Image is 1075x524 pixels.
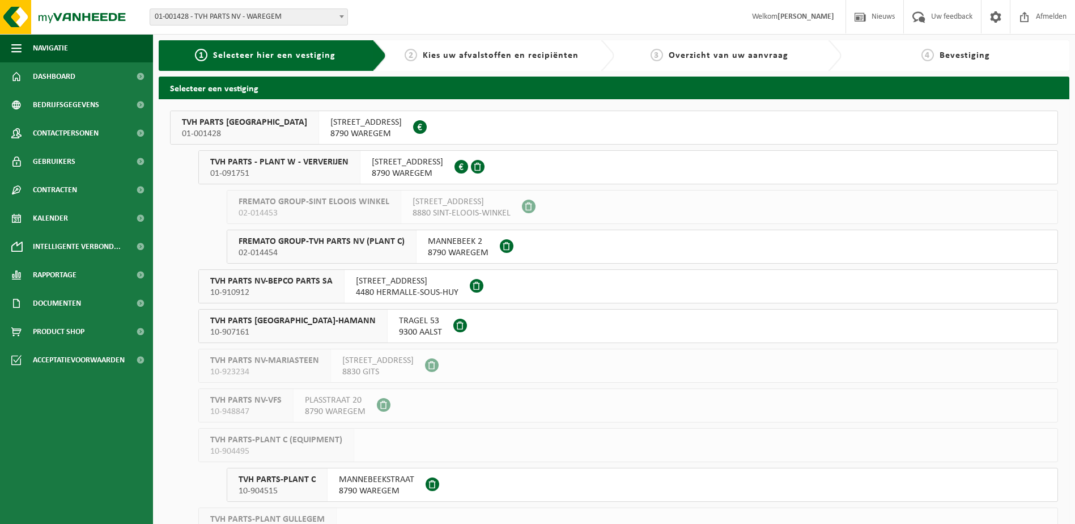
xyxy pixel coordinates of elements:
span: 02-014454 [239,247,405,259]
span: 8790 WAREGEM [428,247,488,259]
span: FREMATO GROUP-TVH PARTS NV (PLANT C) [239,236,405,247]
span: [STREET_ADDRESS] [330,117,402,128]
span: 10-910912 [210,287,333,298]
span: 9300 AALST [399,327,442,338]
span: 4480 HERMALLE-SOUS-HUY [356,287,458,298]
span: 10-948847 [210,406,282,417]
span: 3 [651,49,663,61]
span: 8790 WAREGEM [339,485,414,497]
span: Bevestiging [940,51,990,60]
span: 01-001428 [182,128,307,140]
span: Intelligente verbond... [33,233,121,261]
span: PLASSTRAAT 20 [305,395,366,406]
span: TVH PARTS-PLANT C (EQUIPMENT) [210,434,342,446]
span: TVH PARTS - PLANT W - VERVERIJEN [210,157,349,168]
span: 4 [921,49,934,61]
button: FREMATO GROUP-TVH PARTS NV (PLANT C) 02-014454 MANNEBEEK 28790 WAREGEM [227,230,1058,264]
span: 2 [405,49,417,61]
span: Dashboard [33,62,75,91]
span: Navigatie [33,34,68,62]
span: Bedrijfsgegevens [33,91,99,119]
span: TVH PARTS NV-BEPCO PARTS SA [210,276,333,287]
strong: [PERSON_NAME] [777,12,834,21]
span: Gebruikers [33,147,75,176]
span: 01-001428 - TVH PARTS NV - WAREGEM [150,9,347,25]
span: TVH PARTS NV-VFS [210,395,282,406]
span: Kalender [33,204,68,233]
span: 01-001428 - TVH PARTS NV - WAREGEM [150,9,348,26]
span: TVH PARTS [GEOGRAPHIC_DATA] [182,117,307,128]
span: Documenten [33,289,81,318]
span: 1 [195,49,207,61]
span: [STREET_ADDRESS] [342,355,414,366]
span: [STREET_ADDRESS] [356,276,458,287]
span: 8790 WAREGEM [330,128,402,140]
span: Acceptatievoorwaarden [33,346,125,374]
span: Selecteer hier een vestiging [213,51,335,60]
button: TVH PARTS [GEOGRAPHIC_DATA]-HAMANN 10-907161 TRAGEL 539300 AALST [198,309,1058,343]
span: 8880 SINT-ELOOIS-WINKEL [413,208,511,219]
span: FREMATO GROUP-SINT ELOOIS WINKEL [239,196,389,208]
button: TVH PARTS [GEOGRAPHIC_DATA] 01-001428 [STREET_ADDRESS]8790 WAREGEM [170,111,1058,145]
span: TVH PARTS NV-MARIASTEEN [210,355,319,366]
span: TRAGEL 53 [399,315,442,327]
span: MANNEBEEK 2 [428,236,488,247]
span: 10-923234 [210,366,319,378]
button: TVH PARTS-PLANT C 10-904515 MANNEBEEKSTRAAT8790 WAREGEM [227,468,1058,502]
span: TVH PARTS-PLANT C [239,474,316,485]
span: 10-907161 [210,327,376,338]
span: 10-904515 [239,485,316,497]
span: Product Shop [33,318,84,346]
button: TVH PARTS NV-BEPCO PARTS SA 10-910912 [STREET_ADDRESS]4480 HERMALLE-SOUS-HUY [198,269,1058,303]
span: 10-904495 [210,446,342,457]
span: Contactpersonen [33,119,99,147]
h2: Selecteer een vestiging [159,77,1069,99]
span: Kies uw afvalstoffen en recipiënten [423,51,579,60]
span: MANNEBEEKSTRAAT [339,474,414,485]
span: TVH PARTS [GEOGRAPHIC_DATA]-HAMANN [210,315,376,327]
span: 02-014453 [239,208,389,219]
span: 8790 WAREGEM [372,168,443,179]
span: 01-091751 [210,168,349,179]
span: 8830 GITS [342,366,414,378]
span: Overzicht van uw aanvraag [669,51,788,60]
span: Rapportage [33,261,77,289]
span: [STREET_ADDRESS] [413,196,511,208]
span: Contracten [33,176,77,204]
button: TVH PARTS - PLANT W - VERVERIJEN 01-091751 [STREET_ADDRESS]8790 WAREGEM [198,150,1058,184]
span: [STREET_ADDRESS] [372,157,443,168]
span: 8790 WAREGEM [305,406,366,417]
